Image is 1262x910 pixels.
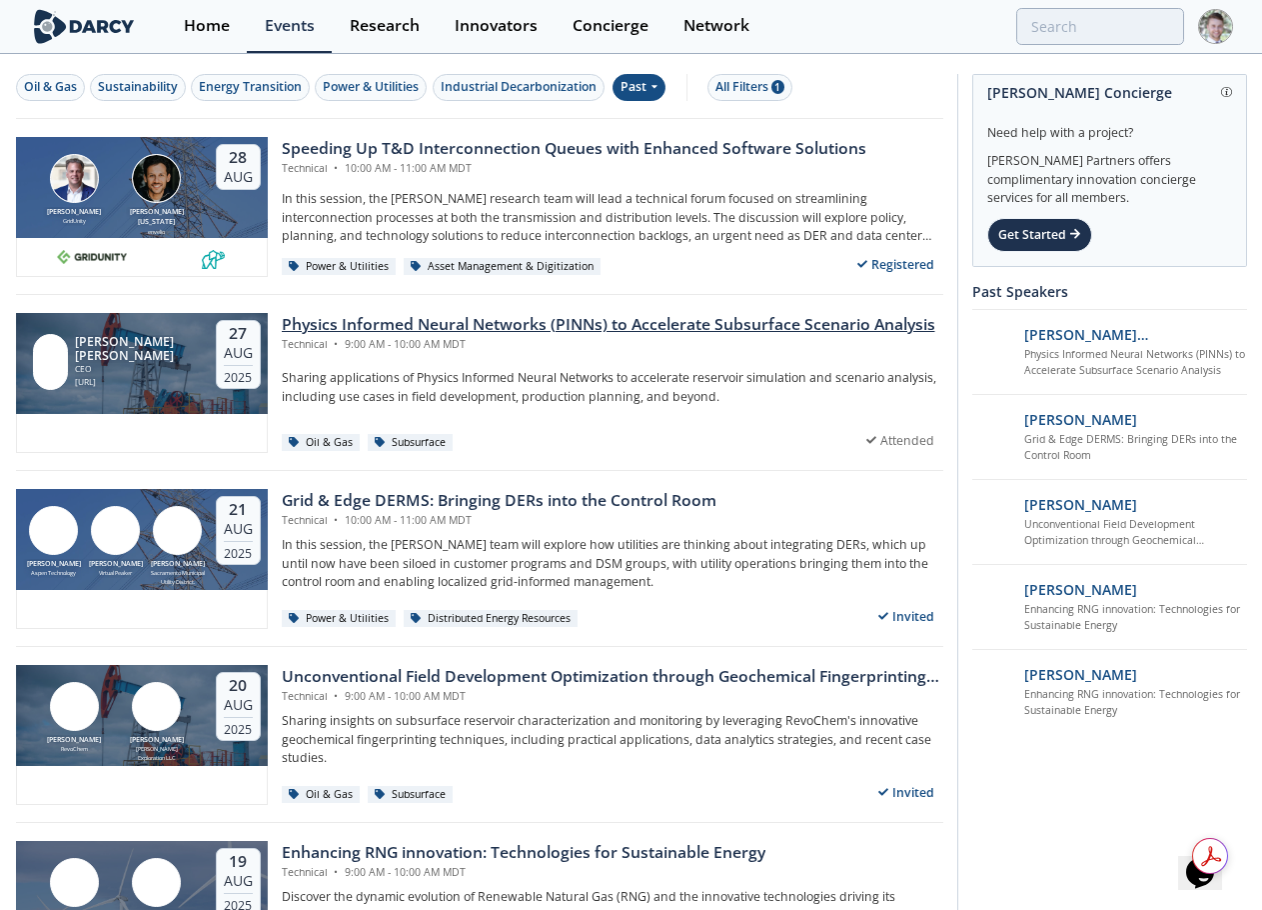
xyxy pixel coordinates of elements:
img: Amir Akbari [50,858,99,907]
div: [PERSON_NAME] [85,559,147,570]
div: [URL] [96,376,198,389]
img: Brian Fitzsimons [50,154,99,203]
p: [PERSON_NAME] [1024,494,1137,515]
img: Bob Aylsworth [50,682,99,731]
img: information.svg [1221,87,1232,98]
a: Brian Fitzsimons [PERSON_NAME] GridUnity Luigi Montana [PERSON_NAME][US_STATE] envelio 28 Aug Spe... [16,137,943,277]
div: Technical 10:00 AM - 11:00 AM MDT [282,161,866,177]
img: ovintiv.com.png [201,773,226,797]
div: 2025 [224,541,253,561]
div: RevoChem [43,745,105,753]
div: Sustainability [98,78,178,96]
div: Innovators [455,18,538,34]
a: Enhancing RNG innovation: Technologies for Sustainable Energy [1024,602,1247,634]
div: Aug [224,696,253,714]
img: John Sinclair [132,682,181,731]
div: Concierge [573,18,648,34]
div: [PERSON_NAME] [23,559,85,570]
div: Research [350,18,420,34]
div: Enhancing RNG innovation: Technologies for Sustainable Energy [282,841,765,865]
img: cb84fb6c-3603-43a1-87e3-48fd23fb317a [27,597,97,621]
img: Brenda Chew [91,506,140,555]
img: virtual-peaker.com.png [112,597,182,621]
div: Power & Utilities [282,610,397,628]
div: Network [683,18,749,34]
div: Subsurface [368,786,454,804]
div: [PERSON_NAME] [43,735,105,746]
div: 28 [224,148,253,168]
button: Power & Utilities [315,74,427,101]
div: Invited [869,604,943,629]
img: origen.ai.png [112,421,171,445]
img: Jonathan Curtis [29,506,78,555]
div: [PERSON_NAME] [126,735,188,746]
div: Oil & Gas [282,434,361,452]
img: Yevgeniy Postnov [153,506,202,555]
div: Technical 9:00 AM - 10:00 AM MDT [282,865,765,881]
img: revochem.com.png [57,773,127,797]
div: Events [265,18,315,34]
div: Speeding Up T&D Interconnection Queues with Enhanced Software Solutions [282,137,866,161]
img: 737ad19b-6c50-4cdf-92c7-29f5966a019e [972,664,1014,706]
img: 1fdb2308-3d70-46db-bc64-f6eabefcce4d [972,579,1014,621]
p: [PERSON_NAME] [1024,664,1137,685]
div: Aug [224,344,253,362]
a: Unconventional Field Development Optimization through Geochemical Fingerprinting Technology [1024,517,1247,549]
div: Registered [848,252,943,277]
div: Technical 9:00 AM - 10:00 AM MDT [282,337,935,353]
span: • [331,689,342,703]
button: Oil & Gas [16,74,85,101]
div: Technical 10:00 AM - 11:00 AM MDT [282,513,716,529]
a: Jonathan Curtis [PERSON_NAME] Aspen Technology Brenda Chew [PERSON_NAME] Virtual Peaker Yevgeniy ... [16,489,943,629]
button: Industrial Decarbonization [433,74,605,101]
a: Bob Aylsworth [PERSON_NAME] RevoChem John Sinclair [PERSON_NAME] [PERSON_NAME] Exploration LLC 20... [16,665,943,805]
img: Nicole Neff [132,858,181,907]
span: • [331,865,342,879]
span: • [331,161,342,175]
div: Subsurface [368,434,454,452]
div: Asset Management & Digitization [404,258,602,276]
div: [PERSON_NAME] [PERSON_NAME] [96,335,198,363]
input: Advanced Search [1016,8,1184,45]
p: In this session, the [PERSON_NAME] research team will lead a technical forum focused on streamlin... [282,190,943,245]
button: All Filters 1 [707,74,792,101]
div: 2025 [224,717,253,737]
span: 1 [771,80,784,94]
p: Sharing insights on subsurface reservoir characterization and monitoring by leveraging RevoChem's... [282,712,943,767]
a: Physics Informed Neural Networks (PINNs) to Accelerate Subsurface Scenario Analysis [1024,347,1247,379]
img: Smud.org.png [197,597,255,621]
div: Aug [224,168,253,186]
div: 27 [224,324,253,344]
div: [PERSON_NAME][US_STATE] [126,207,188,228]
div: Aug [224,520,253,538]
div: Distributed Energy Resources [404,610,579,628]
div: Industrial Decarbonization [441,78,597,96]
a: Ruben Rodriguez Torrado [PERSON_NAME] [PERSON_NAME] CEO [URL] 27 Aug 2025 Physics Informed Neural... [16,313,943,453]
div: 20 [224,676,253,696]
div: 21 [224,500,253,520]
img: 10e008b0-193f-493d-a134-a0520e334597 [57,245,127,269]
div: GridUnity [43,217,105,225]
div: [PERSON_NAME] Exploration LLC [126,745,188,762]
div: Oil & Gas [282,786,361,804]
div: 2025 [224,365,253,385]
div: Technical 9:00 AM - 10:00 AM MDT [282,689,943,705]
img: Ruben Rodriguez Torrado [33,334,89,390]
div: Grid & Edge DERMS: Bringing DERs into the Control Room [282,489,716,513]
p: In this session, the [PERSON_NAME] team will explore how utilities are thinking about integrating... [282,536,943,591]
a: Enhancing RNG innovation: Technologies for Sustainable Energy [1024,687,1247,719]
p: Sharing applications of Physics Informed Neural Networks to accelerate reservoir simulation and s... [282,369,943,406]
img: accc9a8e-a9c1-4d58-ae37-132228efcf55 [972,409,1014,451]
img: Profile [1198,9,1233,44]
p: [PERSON_NAME] [PERSON_NAME] [1024,324,1247,345]
div: Invited [869,780,943,805]
div: Aug [224,872,253,890]
div: Home [184,18,230,34]
img: 20112e9a-1f67-404a-878c-a26f1c79f5da [972,324,1014,366]
div: Power & Utilities [323,78,419,96]
div: Attended [857,428,943,453]
div: Aspen Technology [23,569,85,577]
div: [PERSON_NAME] [147,559,209,570]
span: • [331,513,342,527]
div: 19 [224,852,253,872]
